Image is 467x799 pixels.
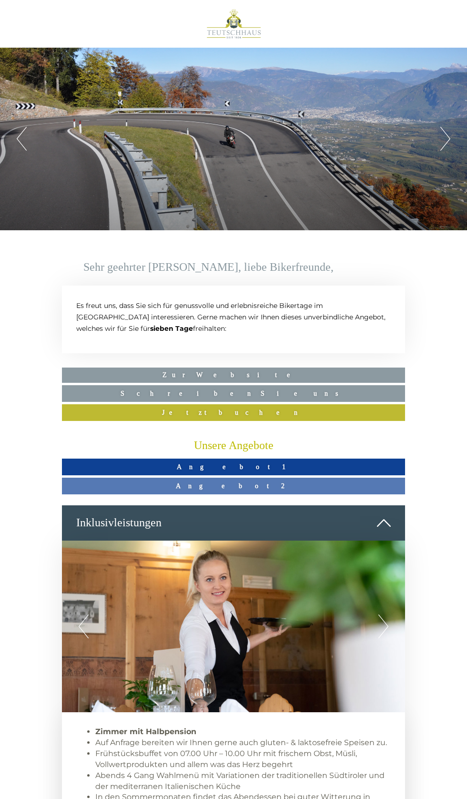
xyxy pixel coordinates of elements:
[95,770,391,792] li: Abends 4 Gang Wahlmenü mit Variationen der traditionellen Südtiroler und der mediterranen Italien...
[76,300,391,334] p: Es freut uns, dass Sie sich für genussvolle und erlebnisreiche Bikertage im [GEOGRAPHIC_DATA] int...
[95,738,391,748] li: Auf Anfrage bereiten wir Ihnen gerne auch gluten- & laktosefreie Speisen zu.
[62,505,405,541] div: Inklusivleistungen
[150,324,193,333] strong: sieben Tage
[177,463,290,471] span: Angebot 1
[62,438,405,454] div: Unsere Angebote
[83,261,334,274] h1: Sehr geehrter [PERSON_NAME], liebe Bikerfreunde,
[440,127,450,151] button: Next
[62,368,405,383] a: Zur Website
[95,748,391,770] li: Frühstücksbuffet von 07.00 Uhr – 10.00 Uhr mit frischem Obst, Müsli, Vollwertprodukten und allem ...
[95,727,196,736] strong: Zimmer mit Halbpension
[62,404,405,421] a: Jetzt buchen
[17,127,27,151] button: Previous
[378,615,388,638] button: Next
[62,385,405,402] a: Schreiben Sie uns
[176,482,291,490] span: Angebot 2
[79,615,89,638] button: Previous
